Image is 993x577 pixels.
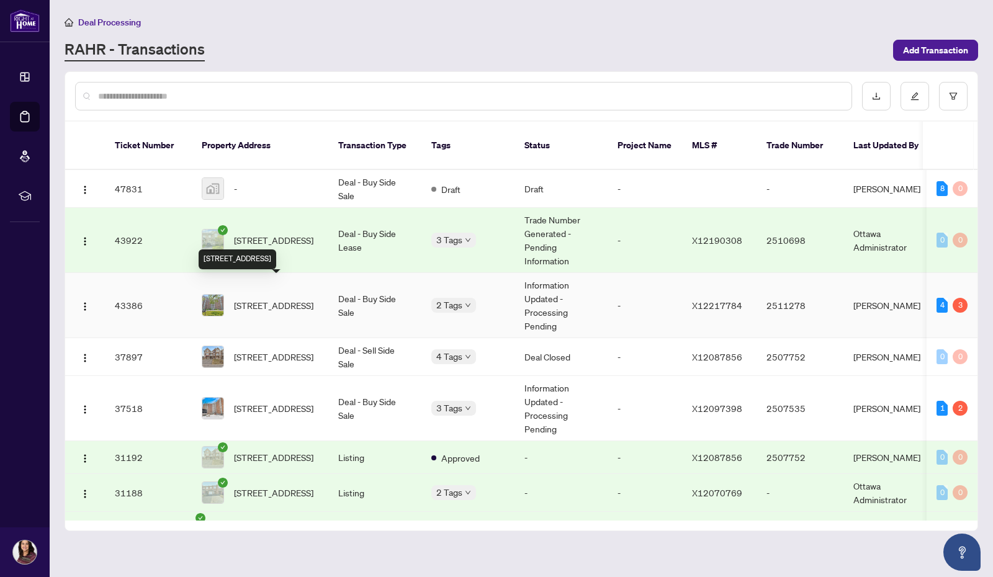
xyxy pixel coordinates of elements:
[105,376,192,441] td: 37518
[953,401,968,416] div: 2
[949,92,958,101] span: filter
[757,122,843,170] th: Trade Number
[105,338,192,376] td: 37897
[328,273,421,338] td: Deal - Buy Side Sale
[202,482,223,503] img: thumbnail-img
[436,349,462,364] span: 4 Tags
[105,474,192,512] td: 31188
[514,474,608,512] td: -
[953,181,968,196] div: 0
[692,403,742,414] span: X12097398
[692,452,742,463] span: X12087856
[328,122,421,170] th: Transaction Type
[937,298,948,313] div: 4
[441,451,480,465] span: Approved
[937,485,948,500] div: 0
[441,182,461,196] span: Draft
[901,82,929,110] button: edit
[514,273,608,338] td: Information Updated - Processing Pending
[953,450,968,465] div: 0
[910,92,919,101] span: edit
[843,376,937,441] td: [PERSON_NAME]
[757,441,843,474] td: 2507752
[757,208,843,273] td: 2510698
[75,347,95,367] button: Logo
[843,122,937,170] th: Last Updated By
[75,179,95,199] button: Logo
[199,249,276,269] div: [STREET_ADDRESS]
[218,478,228,488] span: check-circle
[80,353,90,363] img: Logo
[75,398,95,418] button: Logo
[80,454,90,463] img: Logo
[80,302,90,311] img: Logo
[465,302,471,308] span: down
[202,398,223,419] img: thumbnail-img
[75,295,95,315] button: Logo
[757,170,843,208] td: -
[80,236,90,246] img: Logo
[843,208,937,273] td: Ottawa Administrator
[757,273,843,338] td: 2511278
[843,338,937,376] td: [PERSON_NAME]
[80,489,90,499] img: Logo
[893,40,978,61] button: Add Transaction
[608,338,682,376] td: -
[514,441,608,474] td: -
[953,349,968,364] div: 0
[202,346,223,367] img: thumbnail-img
[436,485,462,499] span: 2 Tags
[328,208,421,273] td: Deal - Buy Side Lease
[436,401,462,415] span: 3 Tags
[692,351,742,362] span: X12087856
[953,233,968,248] div: 0
[943,534,981,571] button: Open asap
[843,441,937,474] td: [PERSON_NAME]
[234,350,313,364] span: [STREET_ADDRESS]
[218,442,228,452] span: check-circle
[421,122,514,170] th: Tags
[234,450,313,464] span: [STREET_ADDRESS]
[937,450,948,465] div: 0
[608,208,682,273] td: -
[195,513,205,523] span: check-circle
[436,233,462,247] span: 3 Tags
[202,447,223,468] img: thumbnail-img
[234,298,313,312] span: [STREET_ADDRESS]
[514,122,608,170] th: Status
[514,376,608,441] td: Information Updated - Processing Pending
[192,122,328,170] th: Property Address
[514,170,608,208] td: Draft
[953,485,968,500] div: 0
[465,237,471,243] span: down
[75,483,95,503] button: Logo
[843,170,937,208] td: [PERSON_NAME]
[202,295,223,316] img: thumbnail-img
[234,233,313,247] span: [STREET_ADDRESS]
[202,178,223,199] img: thumbnail-img
[843,273,937,338] td: [PERSON_NAME]
[953,298,968,313] div: 3
[10,9,40,32] img: logo
[465,405,471,411] span: down
[218,225,228,235] span: check-circle
[75,447,95,467] button: Logo
[608,474,682,512] td: -
[843,474,937,512] td: Ottawa Administrator
[872,92,881,101] span: download
[903,40,968,60] span: Add Transaction
[608,376,682,441] td: -
[65,39,205,61] a: RAHR - Transactions
[328,441,421,474] td: Listing
[939,82,968,110] button: filter
[105,170,192,208] td: 47831
[514,208,608,273] td: Trade Number Generated - Pending Information
[13,540,37,564] img: Profile Icon
[202,230,223,251] img: thumbnail-img
[692,235,742,246] span: X12190308
[78,17,141,28] span: Deal Processing
[234,486,313,499] span: [STREET_ADDRESS]
[234,401,313,415] span: [STREET_ADDRESS]
[862,82,891,110] button: download
[937,401,948,416] div: 1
